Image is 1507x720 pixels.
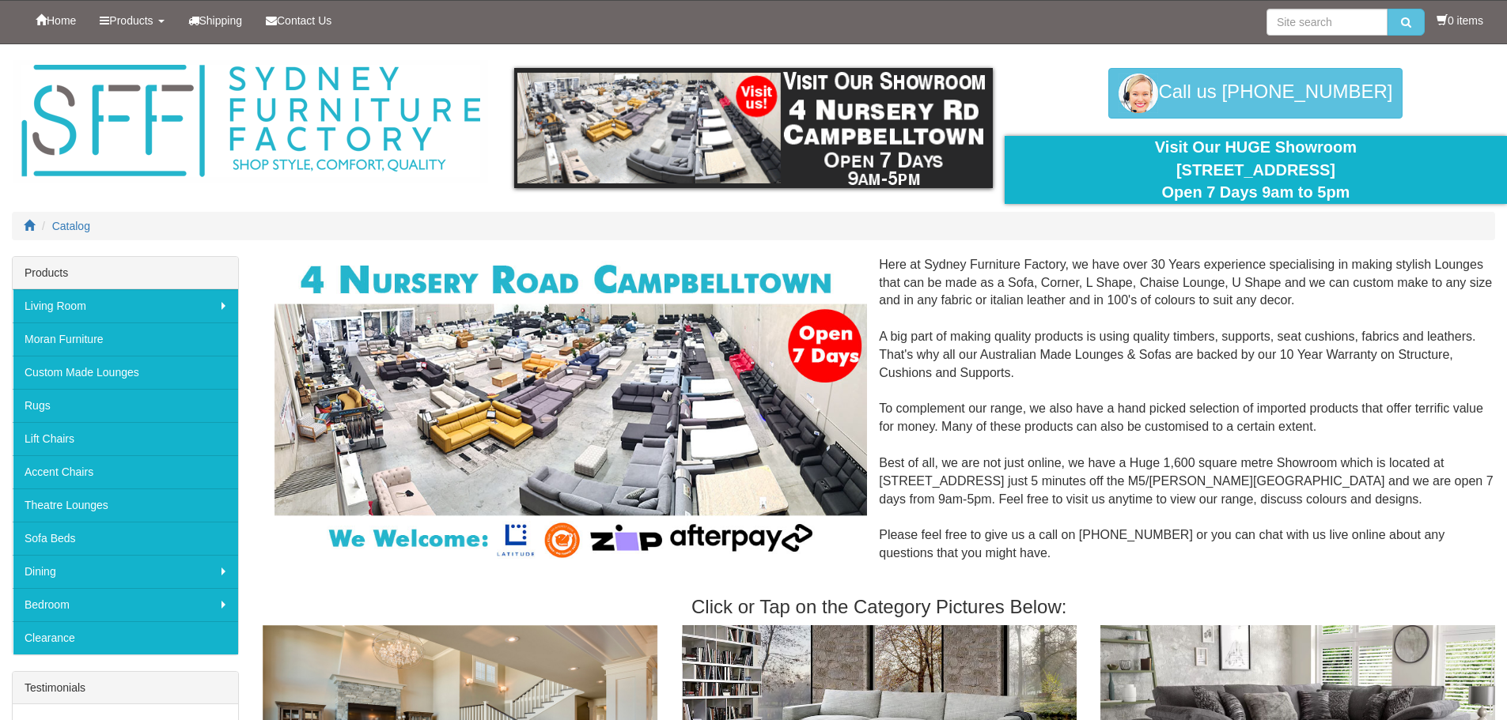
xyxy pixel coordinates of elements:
[13,488,238,522] a: Theatre Lounges
[52,220,90,232] a: Catalog
[13,389,238,422] a: Rugs
[13,422,238,455] a: Lift Chairs
[13,322,238,356] a: Moran Furniture
[13,356,238,389] a: Custom Made Lounges
[24,1,88,40] a: Home
[263,256,1495,581] div: Here at Sydney Furniture Factory, we have over 30 Years experience specialising in making stylish...
[1017,136,1495,204] div: Visit Our HUGE Showroom [STREET_ADDRESS] Open 7 Days 9am to 5pm
[13,672,238,704] div: Testimonials
[13,60,488,183] img: Sydney Furniture Factory
[13,455,238,488] a: Accent Chairs
[13,555,238,588] a: Dining
[275,256,867,564] img: Corner Modular Lounges
[277,14,331,27] span: Contact Us
[13,289,238,322] a: Living Room
[13,257,238,289] div: Products
[176,1,255,40] a: Shipping
[199,14,243,27] span: Shipping
[1267,9,1388,36] input: Site search
[514,68,993,188] img: showroom.gif
[47,14,76,27] span: Home
[109,14,153,27] span: Products
[88,1,176,40] a: Products
[1437,13,1483,28] li: 0 items
[13,522,238,555] a: Sofa Beds
[254,1,343,40] a: Contact Us
[13,588,238,621] a: Bedroom
[13,621,238,654] a: Clearance
[263,597,1495,617] h3: Click or Tap on the Category Pictures Below:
